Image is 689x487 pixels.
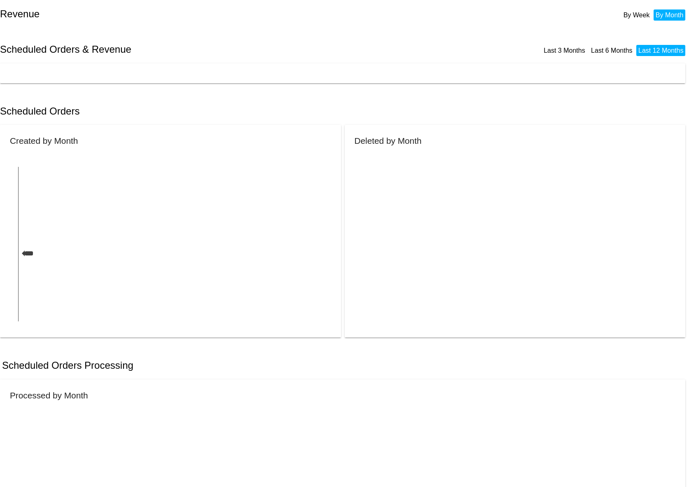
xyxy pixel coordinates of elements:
[10,136,78,145] h2: Created by Month
[621,9,652,21] li: By Week
[638,47,683,54] a: Last 12 Months
[654,9,686,21] li: By Month
[10,391,88,400] h2: Processed by Month
[355,136,422,145] h2: Deleted by Month
[2,360,133,371] h2: Scheduled Orders Processing
[591,47,633,54] a: Last 6 Months
[544,47,585,54] a: Last 3 Months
